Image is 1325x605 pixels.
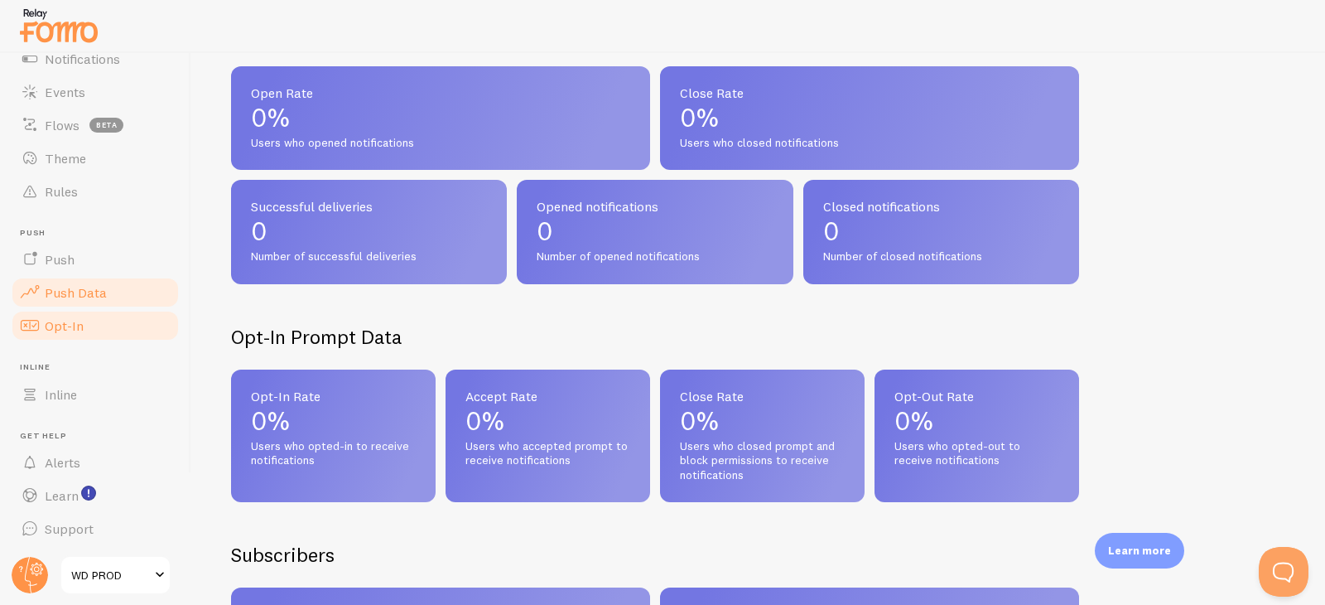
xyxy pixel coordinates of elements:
[894,390,1059,403] span: Opt-Out Rate
[45,454,80,471] span: Alerts
[10,75,181,109] a: Events
[537,200,773,213] span: Opened notifications
[20,228,181,239] span: Push
[45,251,75,268] span: Push
[10,512,181,545] a: Support
[251,390,416,403] span: Opt-In Rate
[1259,547,1308,597] iframe: Help Scout Beacon - Open
[1095,533,1184,569] div: Learn more
[10,175,181,208] a: Rules
[45,317,84,334] span: Opt-In
[10,142,181,175] a: Theme
[465,439,630,468] span: Users who accepted prompt to receive notifications
[10,309,181,342] a: Opt-In
[231,542,335,568] h2: Subscribers
[251,408,416,434] p: 0%
[20,362,181,373] span: Inline
[894,439,1059,468] span: Users who opted-out to receive notifications
[465,390,630,403] span: Accept Rate
[537,249,773,264] span: Number of opened notifications
[10,479,181,512] a: Learn
[465,408,630,434] p: 0%
[251,439,416,468] span: Users who opted-in to receive notifications
[10,243,181,276] a: Push
[60,555,171,595] a: WD PROD
[251,218,487,244] p: 0
[10,378,181,411] a: Inline
[10,42,181,75] a: Notifications
[71,565,150,585] span: WD PROD
[251,136,630,151] span: Users who opened notifications
[10,446,181,479] a: Alerts
[45,520,94,537] span: Support
[251,200,487,213] span: Successful deliveries
[45,487,79,504] span: Learn
[45,84,85,100] span: Events
[17,4,100,46] img: fomo-relay-logo-orange.svg
[823,218,1059,244] p: 0
[45,183,78,200] span: Rules
[231,324,1079,350] h2: Opt-In Prompt Data
[680,104,1059,131] p: 0%
[89,118,123,133] span: beta
[1108,543,1171,559] p: Learn more
[680,439,845,483] span: Users who closed prompt and block permissions to receive notifications
[680,136,1059,151] span: Users who closed notifications
[537,218,773,244] p: 0
[823,200,1059,213] span: Closed notifications
[45,117,79,133] span: Flows
[251,104,630,131] p: 0%
[20,431,181,442] span: Get Help
[81,486,96,501] svg: <p>Watch New Feature Tutorials!</p>
[680,390,845,403] span: Close Rate
[45,51,120,67] span: Notifications
[10,109,181,142] a: Flows beta
[45,284,107,301] span: Push Data
[10,276,181,309] a: Push Data
[251,86,630,99] span: Open Rate
[680,86,1059,99] span: Close Rate
[45,150,86,167] span: Theme
[823,249,1059,264] span: Number of closed notifications
[251,249,487,264] span: Number of successful deliveries
[894,408,1059,434] p: 0%
[680,408,845,434] p: 0%
[45,386,77,403] span: Inline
